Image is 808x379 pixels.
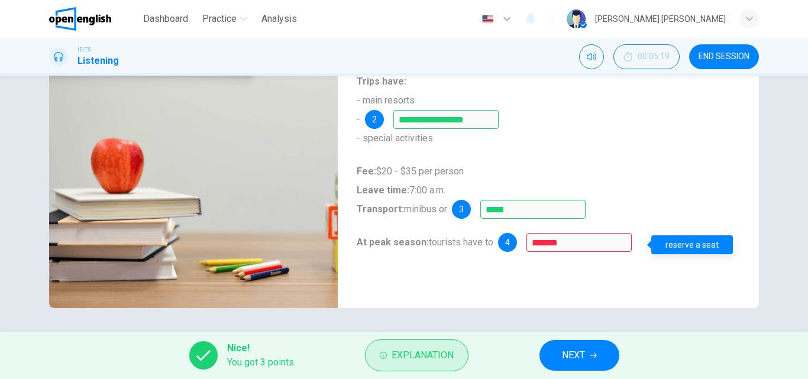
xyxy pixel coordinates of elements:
button: Analysis [257,8,302,30]
span: Nice! [227,341,294,355]
span: - special activities [357,132,433,144]
img: Profile picture [567,9,586,28]
span: Analysis [261,12,297,26]
button: Explanation [365,339,468,371]
span: 3 [459,205,464,213]
a: OpenEnglish logo [49,7,138,31]
b: Transport: [357,203,404,215]
span: $20 - $35 per person 7:00 a.m. minibus or [357,166,464,215]
input: coach; [480,200,586,219]
button: Practice [198,8,252,30]
span: END SESSION [699,52,749,61]
button: Dashboard [138,8,193,30]
span: Dashboard [143,12,188,26]
span: You got 3 points [227,355,294,370]
div: [PERSON_NAME] [PERSON_NAME] [595,12,726,26]
span: tourists have to [357,237,493,248]
div: reserve a seat [651,235,733,254]
span: IELTS [77,46,91,54]
span: Explanation [392,347,454,364]
button: END SESSION [689,44,759,69]
button: 00:05:19 [613,44,680,69]
img: en [480,15,495,24]
span: 00:05:19 [638,52,670,61]
img: OpenEnglish logo [49,7,111,31]
b: Trips have: [357,76,406,87]
div: Mute [579,44,604,69]
b: Fee: [357,166,376,177]
b: At peak season: [357,237,429,248]
input: local refreshments; refreshments [393,110,499,129]
span: - main resorts - [357,76,415,125]
h1: Listening [77,54,119,68]
div: Hide [613,44,680,69]
span: 4 [505,238,510,247]
button: NEXT [539,340,619,371]
b: Leave time: [357,184,409,196]
span: NEXT [562,347,585,364]
img: Travel [49,20,338,308]
span: Practice [202,12,237,26]
input: reserve a seat [526,233,632,252]
span: 2 [372,115,377,124]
